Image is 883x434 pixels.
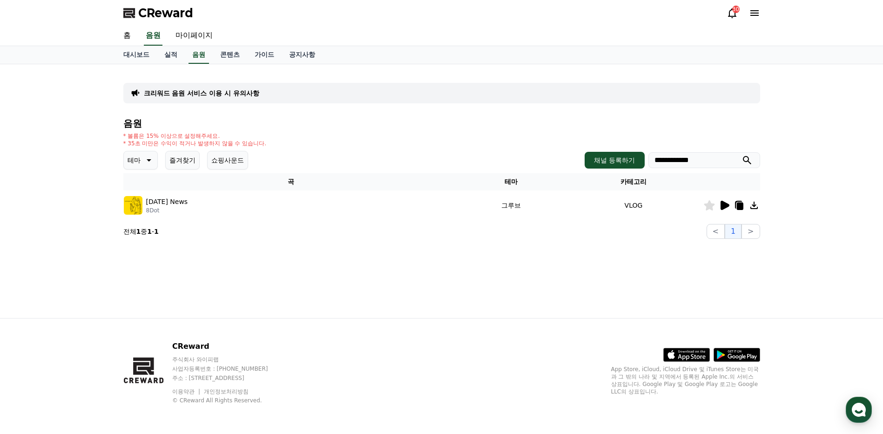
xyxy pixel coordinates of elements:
[120,295,179,319] a: 설정
[123,173,458,190] th: 곡
[204,388,249,395] a: 개인정보처리방침
[732,6,740,13] div: 30
[144,309,155,317] span: 설정
[564,190,703,220] td: VLOG
[116,26,138,46] a: 홈
[123,132,267,140] p: * 볼륨은 15% 이상으로 설정해주세요.
[172,388,202,395] a: 이용약관
[123,6,193,20] a: CReward
[172,374,286,382] p: 주소 : [STREET_ADDRESS]
[116,46,157,64] a: 대시보드
[165,151,200,170] button: 즐겨찾기
[154,228,159,235] strong: 1
[172,365,286,373] p: 사업자등록번호 : [PHONE_NUMBER]
[585,152,644,169] button: 채널 등록하기
[123,140,267,147] p: * 35초 미만은 수익이 적거나 발생하지 않을 수 있습니다.
[172,397,286,404] p: © CReward All Rights Reserved.
[458,190,564,220] td: 그루브
[123,227,159,236] p: 전체 중 -
[146,197,188,207] p: [DATE] News
[128,154,141,167] p: 테마
[172,341,286,352] p: CReward
[168,26,220,46] a: 마이페이지
[207,151,248,170] button: 쇼핑사운드
[144,26,162,46] a: 음원
[123,118,760,129] h4: 음원
[282,46,323,64] a: 공지사항
[61,295,120,319] a: 대화
[611,366,760,395] p: App Store, iCloud, iCloud Drive 및 iTunes Store는 미국과 그 밖의 나라 및 지역에서 등록된 Apple Inc.의 서비스 상표입니다. Goo...
[146,207,188,214] p: 8Dot
[725,224,741,239] button: 1
[124,196,142,215] img: music
[741,224,760,239] button: >
[157,46,185,64] a: 실적
[458,173,564,190] th: 테마
[136,228,141,235] strong: 1
[29,309,35,317] span: 홈
[138,6,193,20] span: CReward
[213,46,247,64] a: 콘텐츠
[564,173,703,190] th: 카테고리
[85,310,96,317] span: 대화
[247,46,282,64] a: 가이드
[707,224,725,239] button: <
[3,295,61,319] a: 홈
[147,228,152,235] strong: 1
[144,88,259,98] a: 크리워드 음원 서비스 이용 시 유의사항
[172,356,286,363] p: 주식회사 와이피랩
[123,151,158,170] button: 테마
[189,46,209,64] a: 음원
[727,7,738,19] a: 30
